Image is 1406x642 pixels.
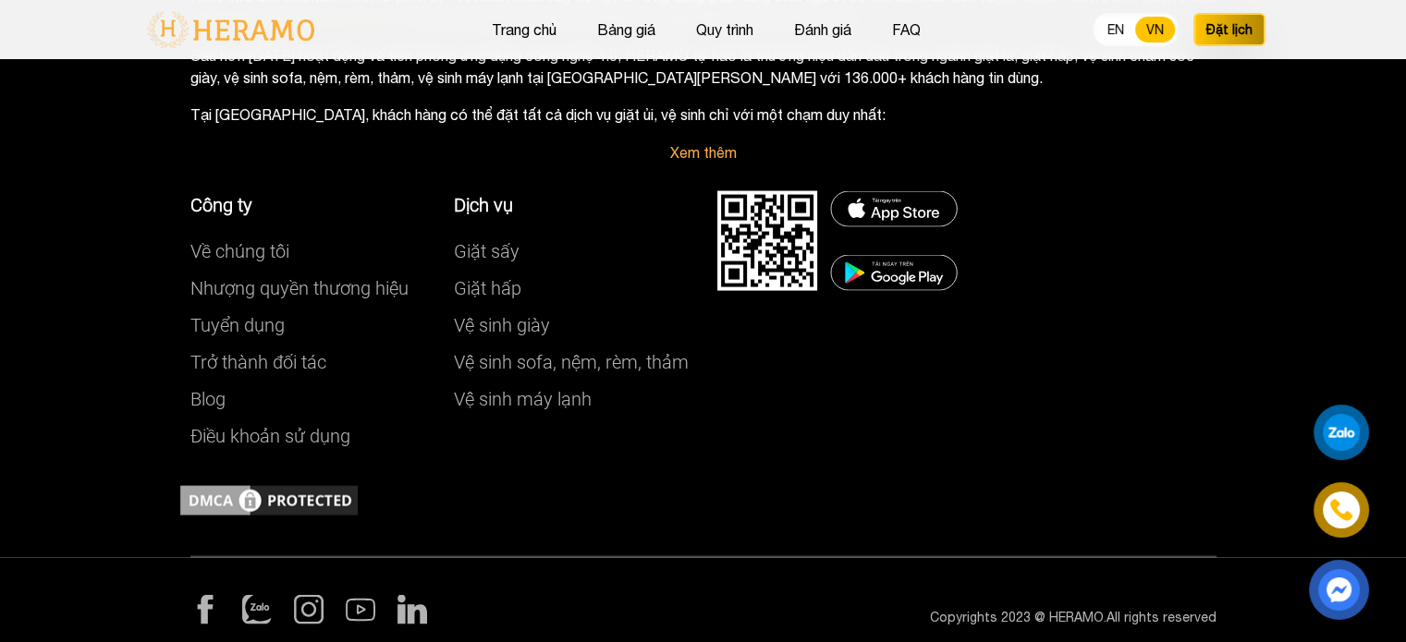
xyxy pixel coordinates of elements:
[454,351,689,373] a: Vệ sinh sofa, nệm, rèm, thảm
[190,425,350,447] a: Điều khoản sử dụng
[830,255,958,291] img: DMCA.com Protection Status
[789,18,857,42] button: Đánh giá
[486,18,562,42] button: Trang chủ
[830,191,958,227] img: DMCA.com Protection Status
[454,277,521,299] a: Giặt hấp
[592,18,661,42] button: Bảng giá
[177,491,361,507] a: DMCA.com Protection Status
[717,608,1216,627] p: Copyrights 2023 @ HERAMO.All rights reserved
[190,314,285,336] a: Tuyển dụng
[1096,17,1135,42] button: EN
[1328,497,1354,523] img: phone-icon
[454,314,550,336] a: Vệ sinh giày
[346,595,375,624] img: youtube-nav-icon
[294,595,324,624] img: instagram-nav-icon
[190,103,1216,126] p: Tại [GEOGRAPHIC_DATA], khách hàng có thể đặt tất cả dịch vụ giặt ủi, vệ sinh chỉ với một chạm duy...
[190,277,409,299] a: Nhượng quyền thương hiệu
[397,595,427,624] img: linkendin-nav-icon
[691,18,759,42] button: Quy trình
[454,240,520,262] a: Giặt sấy
[190,388,226,410] a: Blog
[454,388,592,410] a: Vệ sinh máy lạnh
[717,191,817,291] img: DMCA.com Protection Status
[190,595,220,624] img: facebook-nav-icon
[190,240,289,262] a: Về chúng tôi
[190,191,426,219] p: Công ty
[1135,17,1175,42] button: VN
[242,595,272,624] img: zalo-nav-icon
[1316,485,1366,535] a: phone-icon
[141,10,320,49] img: logo-with-text.png
[190,351,326,373] a: Trở thành đối tác
[886,18,926,42] button: FAQ
[1193,13,1265,46] button: Đặt lịch
[670,144,737,161] a: Xem thêm
[177,482,361,519] img: DMCA.com Protection Status
[190,44,1216,89] p: Sau hơn [DATE] hoạt động và tiên phong ứng dụng công nghệ 4.0, HERAMO tự hào là thương hiệu dẫn đ...
[454,191,690,219] p: Dịch vụ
